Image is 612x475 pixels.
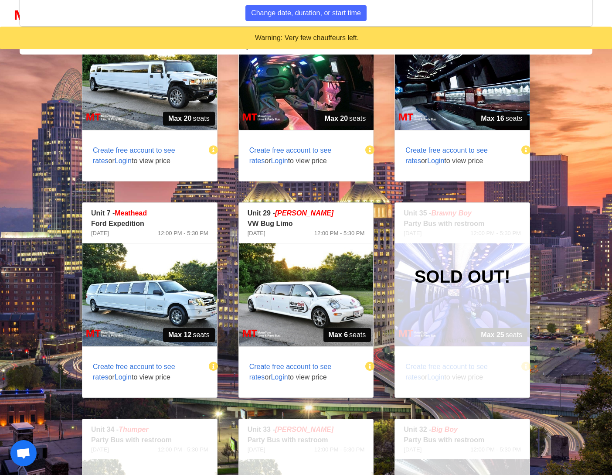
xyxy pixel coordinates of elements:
strong: Max 20 [168,113,191,124]
button: Change date, duration, or start time [245,5,367,21]
img: 07%2001.jpg [82,243,217,346]
span: 12:00 PM - 5:30 PM [314,229,365,238]
span: seats [163,328,215,342]
strong: Max 20 [325,113,348,124]
span: [DATE] [91,229,109,238]
strong: Max 12 [168,330,191,340]
strong: Max 6 [329,330,348,340]
span: seats [476,112,527,126]
img: 02%2002.jpg [395,27,530,130]
img: MotorToys Logo [12,9,66,21]
span: or to view price [395,135,523,177]
span: Login [115,373,132,381]
img: 09%2001.jpg [82,27,217,130]
span: Meathead [115,209,147,217]
span: Create free account to see rates [93,363,175,381]
p: Ford Expedition [91,219,208,229]
span: Login [271,157,288,164]
span: Login [427,157,444,164]
span: or to view price [239,135,367,177]
span: [DATE] [248,229,265,238]
em: [PERSON_NAME] [275,209,333,217]
span: Create free account to see rates [93,147,175,164]
strong: Max 16 [481,113,504,124]
p: Unit 7 - [91,208,208,219]
span: Create free account to see rates [405,147,488,164]
span: seats [320,112,371,126]
span: Create free account to see rates [249,363,332,381]
span: Create free account to see rates [249,147,332,164]
img: 27%2002.jpg [239,27,374,130]
p: Unit 29 - [248,208,365,219]
p: VW Bug Limo [248,219,365,229]
div: Open chat [10,440,37,466]
span: or to view price [82,135,210,177]
span: seats [323,328,371,342]
img: 29%2001.jpg [239,243,374,346]
span: Change date, duration, or start time [251,8,361,18]
span: Login [271,373,288,381]
span: Login [115,157,132,164]
span: or to view price [239,351,367,393]
div: Warning: Very few chauffeurs left. [7,33,607,43]
span: seats [163,112,215,126]
span: or to view price [82,351,210,393]
span: 12:00 PM - 5:30 PM [158,229,208,238]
